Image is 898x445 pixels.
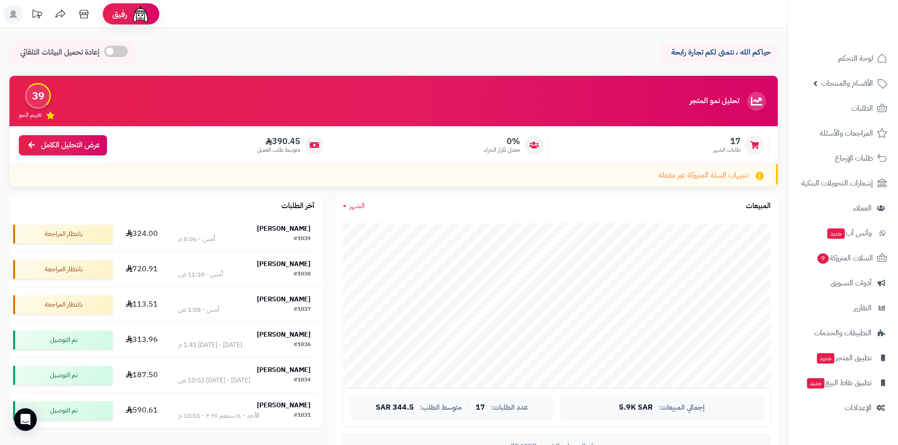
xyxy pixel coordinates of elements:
div: تم التوصيل [13,401,113,420]
span: الأقسام والمنتجات [821,77,873,90]
strong: [PERSON_NAME] [257,330,311,340]
span: 0% [484,136,520,146]
span: تطبيق نقاط البيع [806,376,872,389]
span: العملاء [853,202,872,215]
span: عرض التحليل الكامل [41,140,100,151]
span: متوسط الطلب: [420,404,462,412]
div: تم التوصيل [13,366,113,385]
a: الإعدادات [793,396,892,419]
span: جديد [807,378,824,388]
span: السلات المتروكة [816,251,873,265]
span: طلبات الشهر [713,146,741,154]
a: تحديثات المنصة [25,5,49,26]
a: إشعارات التحويلات البنكية [793,172,892,194]
td: 187.50 [116,358,167,393]
div: #1036 [294,340,311,350]
div: #1039 [294,235,311,244]
span: 9 [817,253,829,264]
div: تم التوصيل [13,331,113,349]
a: الطلبات [793,97,892,120]
span: أدوات التسويق [831,276,872,290]
td: 313.96 [116,323,167,357]
span: المراجعات والأسئلة [820,127,873,140]
div: بانتظار المراجعة [13,225,113,243]
strong: [PERSON_NAME] [257,365,311,375]
span: 344.5 SAR [376,404,414,412]
span: طلبات الإرجاع [835,152,873,165]
div: أمس - 5:06 م [178,235,215,244]
span: معدل تكرار الشراء [484,146,520,154]
span: الطلبات [851,102,873,115]
span: عدد الطلبات: [491,404,528,412]
span: 17 [713,136,741,146]
td: 590.61 [116,393,167,428]
h3: المبيعات [746,202,771,210]
a: التقارير [793,297,892,319]
span: التقارير [854,301,872,315]
div: بانتظار المراجعة [13,295,113,314]
a: السلات المتروكة9 [793,247,892,269]
img: ai-face.png [131,5,150,24]
span: جديد [827,228,845,239]
span: إعادة تحميل البيانات التلقائي [20,47,99,58]
a: المراجعات والأسئلة [793,122,892,145]
div: أمس - 11:20 ص [178,270,223,279]
a: تطبيق نقاط البيعجديد [793,372,892,394]
h3: آخر الطلبات [281,202,314,210]
span: الشهر [349,200,365,211]
span: لوحة التحكم [838,52,873,65]
div: #1037 [294,305,311,315]
span: التطبيقات والخدمات [814,326,872,340]
span: تطبيق المتجر [816,351,872,364]
a: أدوات التسويق [793,272,892,294]
div: أمس - 1:08 ص [178,305,219,315]
span: رفيق [112,8,127,20]
span: 390.45 [257,136,300,146]
a: وآتس آبجديد [793,222,892,244]
div: Open Intercom Messenger [14,408,37,431]
a: عرض التحليل الكامل [19,135,107,155]
span: | [468,404,470,411]
strong: [PERSON_NAME] [257,224,311,234]
div: #1038 [294,270,311,279]
strong: [PERSON_NAME] [257,294,311,304]
td: 720.91 [116,252,167,287]
a: تطبيق المتجرجديد [793,347,892,369]
a: لوحة التحكم [793,47,892,70]
h3: تحليل نمو المتجر [690,97,739,105]
span: متوسط طلب العميل [257,146,300,154]
span: الإعدادات [845,401,872,414]
div: #1031 [294,411,311,421]
div: [DATE] - [DATE] 10:51 ص [178,376,250,385]
span: 17 [476,404,485,412]
a: التطبيقات والخدمات [793,322,892,344]
span: جديد [817,353,834,364]
div: [DATE] - [DATE] 1:41 م [178,340,242,350]
p: حياكم الله ، نتمنى لكم تجارة رابحة [667,47,771,58]
div: الأحد - ١٤ سبتمبر ٢٠٢٥ - 10:01 م [178,411,259,421]
span: 5.9K SAR [619,404,653,412]
a: طلبات الإرجاع [793,147,892,170]
td: 324.00 [116,217,167,251]
td: 113.51 [116,287,167,322]
span: تقييم النمو [19,111,41,119]
strong: [PERSON_NAME] [257,400,311,410]
a: العملاء [793,197,892,219]
span: إجمالي المبيعات: [659,404,705,412]
strong: [PERSON_NAME] [257,259,311,269]
div: بانتظار المراجعة [13,260,113,279]
span: وآتس آب [826,227,872,240]
span: إشعارات التحويلات البنكية [801,177,873,190]
span: تنبيهات السلة المتروكة غير مفعلة [659,170,749,181]
div: #1034 [294,376,311,385]
a: الشهر [343,201,365,211]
